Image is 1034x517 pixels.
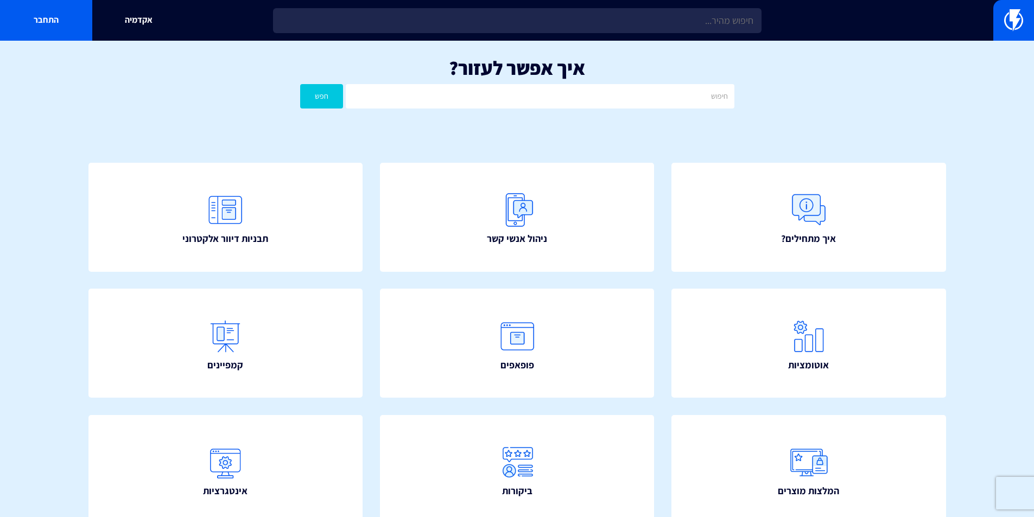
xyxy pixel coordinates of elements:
span: ניהול אנשי קשר [487,232,547,246]
a: קמפיינים [88,289,363,398]
a: תבניות דיוור אלקטרוני [88,163,363,272]
input: חיפוש [346,84,734,108]
span: פופאפים [500,358,534,372]
a: פופאפים [380,289,655,398]
span: המלצות מוצרים [778,484,839,498]
button: חפש [300,84,344,108]
a: איך מתחילים? [671,163,946,272]
span: איך מתחילים? [781,232,836,246]
a: ניהול אנשי קשר [380,163,655,272]
a: אוטומציות [671,289,946,398]
span: אינטגרציות [203,484,248,498]
span: תבניות דיוור אלקטרוני [182,232,268,246]
input: חיפוש מהיר... [273,8,762,33]
span: אוטומציות [788,358,829,372]
span: קמפיינים [207,358,243,372]
h1: איך אפשר לעזור? [16,57,1018,79]
span: ביקורות [502,484,532,498]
